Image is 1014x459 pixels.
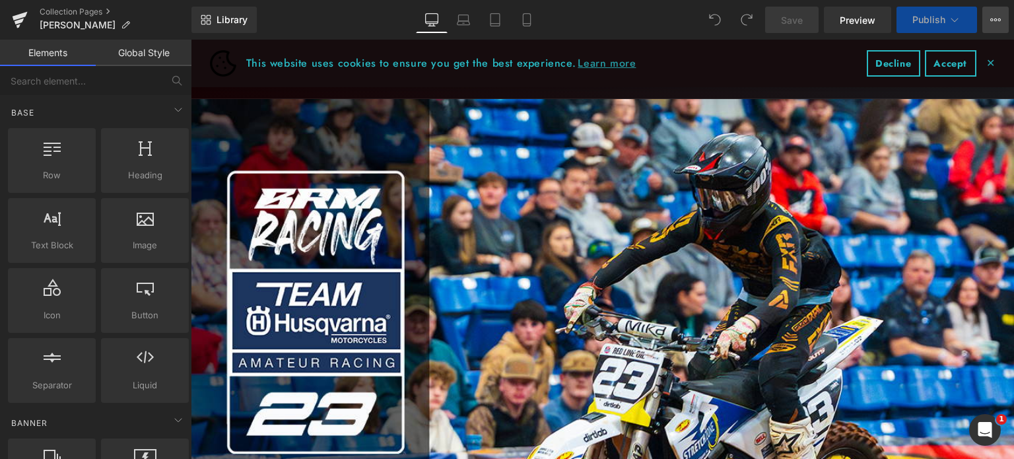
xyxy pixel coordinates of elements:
span: Save [781,13,803,27]
button: Publish [896,7,977,33]
a: Laptop [448,7,479,33]
a: Decline [676,11,729,37]
span: Icon [12,308,92,322]
button: Undo [702,7,728,33]
a: Collection Pages [40,7,191,17]
span: Close the cookie banner [795,20,805,28]
a: Learn more [385,14,447,34]
span: Button [105,308,185,322]
a: Accept [734,11,786,37]
span: Preview [840,13,875,27]
a: Preview [824,7,891,33]
span: Banner [10,417,49,429]
span: 1 [996,414,1007,425]
span: Image [105,238,185,252]
button: More [982,7,1009,33]
a: Global Style [96,40,191,66]
span: Liquid [105,378,185,392]
span: This website uses cookies to ensure you get the best experience. [55,14,665,34]
span: Text Block [12,238,92,252]
a: Tablet [479,7,511,33]
span: Row [12,168,92,182]
span: Publish [912,15,945,25]
img: MX Threads [19,11,46,37]
span: [PERSON_NAME] [40,20,116,30]
a: Mobile [511,7,543,33]
button: Redo [733,7,760,33]
a: Desktop [416,7,448,33]
a: New Library [191,7,257,33]
span: Base [10,106,36,119]
span: Heading [105,168,185,182]
iframe: Intercom live chat [969,414,1001,446]
span: Library [217,14,248,26]
span: Separator [12,378,92,392]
